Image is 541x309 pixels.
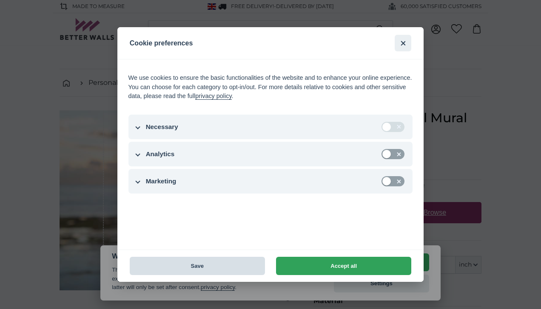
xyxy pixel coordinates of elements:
button: Save [130,257,265,275]
button: Accept all [276,257,411,275]
button: Necessary [128,115,413,139]
a: privacy policy [195,93,231,100]
button: Marketing [128,169,413,194]
button: Accept all [395,35,411,51]
h2: Cookie preferences [130,27,352,59]
div: We use cookies to ensure the basic functionalities of the website and to enhance your online expe... [128,73,413,101]
button: Analytics [128,142,413,166]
